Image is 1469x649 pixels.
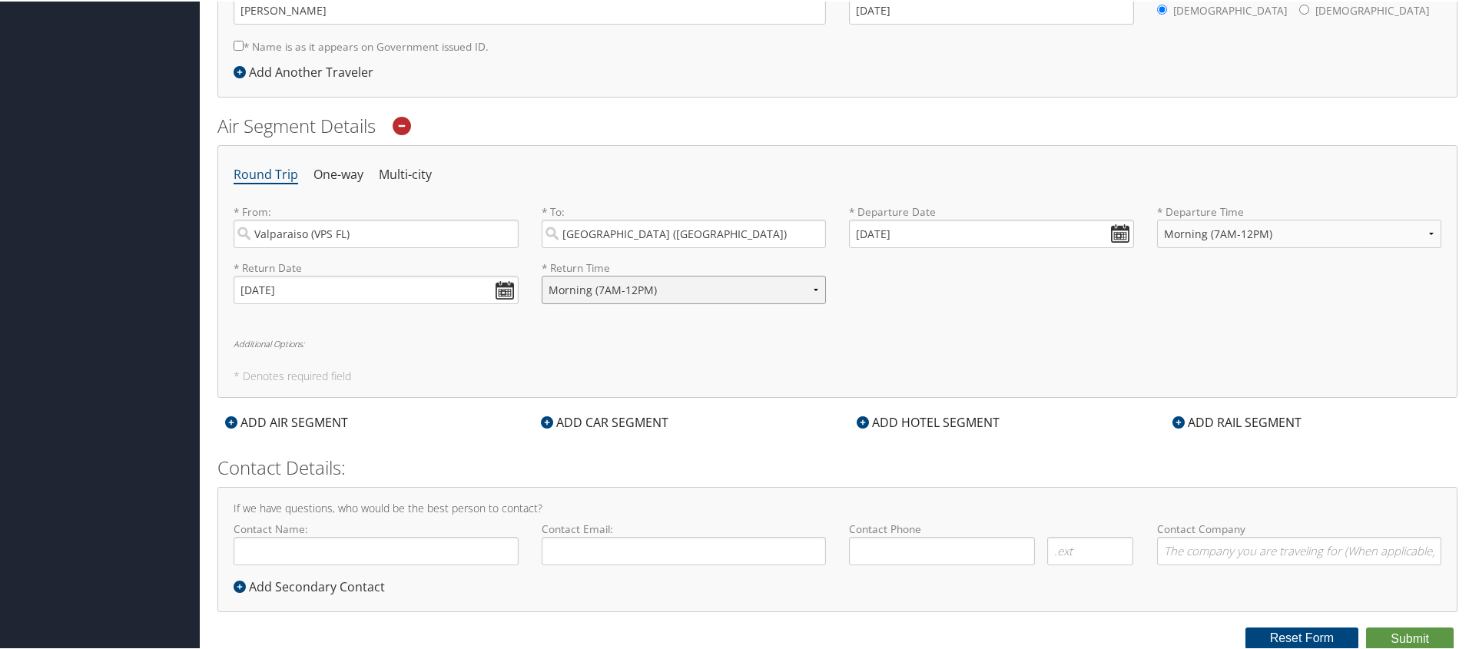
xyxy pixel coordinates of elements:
input: * Name is as it appears on Government issued ID. [234,39,244,49]
h2: Air Segment Details [217,111,1457,137]
h4: If we have questions, who would be the best person to contact? [234,502,1441,512]
input: Contact Email: [542,535,827,564]
button: Reset Form [1245,626,1359,647]
input: .ext [1047,535,1134,564]
input: * Gender:[DEMOGRAPHIC_DATA][DEMOGRAPHIC_DATA] [1299,3,1309,13]
select: * Departure Time [1157,218,1442,247]
button: Submit [1366,626,1454,649]
label: * Name is as it appears on Government issued ID. [234,31,489,59]
div: Add Secondary Contact [234,576,393,594]
label: * Return Time [542,259,827,274]
div: ADD RAIL SEGMENT [1165,412,1309,430]
h6: Additional Options: [234,338,1441,346]
label: Contact Email: [542,520,827,564]
h2: Contact Details: [217,453,1457,479]
label: * Departure Date [849,203,1134,218]
label: Contact Company [1157,520,1442,564]
input: Contact Name: [234,535,519,564]
input: MM/DD/YYYY [849,218,1134,247]
div: ADD HOTEL SEGMENT [849,412,1007,430]
input: City or Airport Code [234,218,519,247]
input: Contact Company [1157,535,1442,564]
li: Round Trip [234,160,298,187]
label: Contact Phone [849,520,1134,535]
label: * Return Date [234,259,519,274]
label: * Departure Time [1157,203,1442,259]
div: Add Another Traveler [234,61,381,80]
div: ADD AIR SEGMENT [217,412,356,430]
label: * From: [234,203,519,247]
h5: * Denotes required field [234,369,1441,380]
div: ADD CAR SEGMENT [533,412,676,430]
li: One-way [313,160,363,187]
label: * To: [542,203,827,247]
input: MM/DD/YYYY [234,274,519,303]
li: Multi-city [379,160,432,187]
label: Contact Name: [234,520,519,564]
input: * Gender:[DEMOGRAPHIC_DATA][DEMOGRAPHIC_DATA] [1157,3,1167,13]
input: City or Airport Code [542,218,827,247]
